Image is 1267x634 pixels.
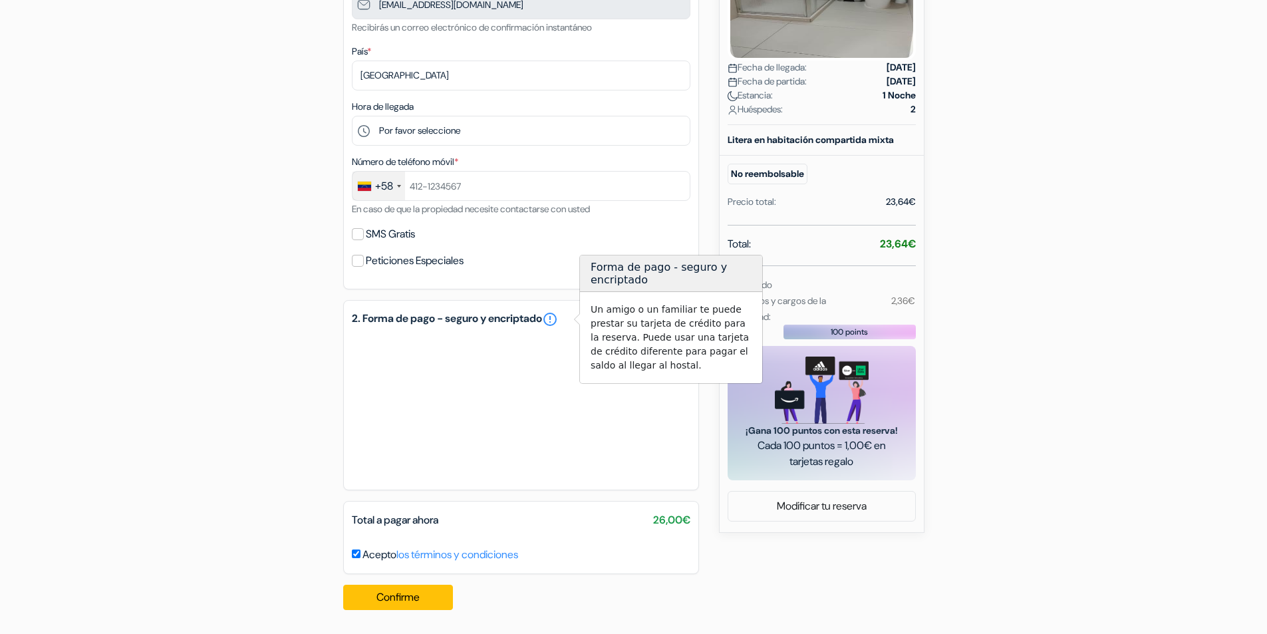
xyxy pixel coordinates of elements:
img: moon.svg [728,91,738,101]
span: Huéspedes: [728,102,783,116]
a: error_outline [542,311,558,327]
strong: 2 [911,102,916,116]
strong: 23,64€ [880,237,916,251]
iframe: Campo de entrada seguro para el pago [349,330,693,482]
small: En caso de que la propiedad necesite contactarse con usted [352,203,590,215]
span: 100 points [831,326,868,338]
small: No reembolsable [728,164,807,184]
strong: [DATE] [887,61,916,75]
img: user_icon.svg [728,105,738,115]
span: Total a pagar ahora [352,513,438,527]
span: Fecha de partida: [728,75,807,88]
label: Acepto [362,547,518,563]
button: Confirme [343,585,454,610]
strong: 1 Noche [883,88,916,102]
span: ¡Gana 100 puntos con esta reserva! [744,424,900,438]
div: Venezuela: +58 [352,172,405,200]
label: Número de teléfono móvil [352,155,458,169]
div: 23,64€ [886,195,916,209]
img: calendar.svg [728,77,738,87]
h5: 2. Forma de pago - seguro y encriptado [352,311,690,327]
small: Impuestos y cargos de la propiedad: [728,295,826,323]
label: Hora de llegada [352,100,414,114]
span: Estancia: [728,88,773,102]
span: Total: [728,236,751,252]
img: calendar.svg [728,63,738,73]
div: Precio total: [728,195,776,209]
span: 26,00€ [653,512,690,528]
label: SMS Gratis [366,225,415,243]
div: Un amigo o un familiar te puede prestar su tarjeta de crédito para la reserva. Puede usar una tar... [580,292,762,383]
label: Peticiones Especiales [366,251,464,270]
a: Modificar tu reserva [728,494,915,519]
strong: [DATE] [887,75,916,88]
h3: Forma de pago - seguro y encriptado [580,255,762,292]
a: los términos y condiciones [396,548,518,561]
span: Cada 100 puntos = 1,00€ en tarjetas regalo [744,438,900,470]
small: 2,36€ [891,295,915,307]
b: Litera en habitación compartida mixta [728,134,894,146]
small: Recibirás un correo electrónico de confirmación instantáneo [352,21,592,33]
label: País [352,45,371,59]
img: gift_card_hero_new.png [775,357,869,424]
input: 412-1234567 [352,171,690,201]
div: +58 [375,178,393,194]
span: Fecha de llegada: [728,61,807,75]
